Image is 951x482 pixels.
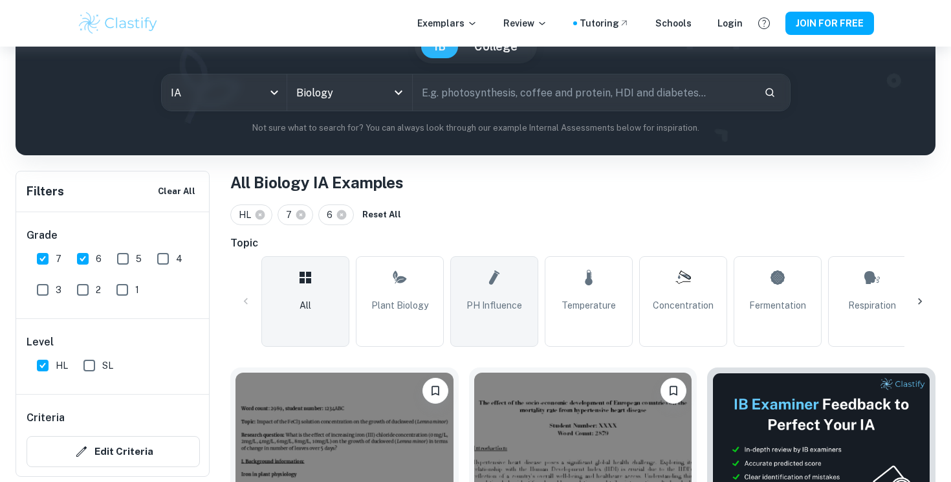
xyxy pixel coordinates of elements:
[27,334,200,350] h6: Level
[56,358,68,373] span: HL
[27,228,200,243] h6: Grade
[230,204,272,225] div: HL
[96,252,102,266] span: 6
[327,208,338,222] span: 6
[503,16,547,30] p: Review
[389,83,408,102] button: Open
[580,16,629,30] a: Tutoring
[162,74,287,111] div: IA
[230,236,935,251] h6: Topic
[102,358,113,373] span: SL
[661,378,686,404] button: Please log in to bookmark exemplars
[136,252,142,266] span: 5
[135,283,139,297] span: 1
[27,436,200,467] button: Edit Criteria
[77,10,159,36] img: Clastify logo
[155,182,199,201] button: Clear All
[753,12,775,34] button: Help and Feedback
[56,283,61,297] span: 3
[27,410,65,426] h6: Criteria
[562,298,616,312] span: Temperature
[278,204,313,225] div: 7
[239,208,257,222] span: HL
[717,16,743,30] a: Login
[26,122,925,135] p: Not sure what to search for? You can always look through our example Internal Assessments below f...
[417,16,477,30] p: Exemplars
[96,283,101,297] span: 2
[300,298,311,312] span: All
[421,35,459,58] button: IB
[422,378,448,404] button: Please log in to bookmark exemplars
[655,16,692,30] a: Schools
[785,12,874,35] button: JOIN FOR FREE
[318,204,354,225] div: 6
[653,298,714,312] span: Concentration
[176,252,182,266] span: 4
[371,298,428,312] span: Plant Biology
[848,298,896,312] span: Respiration
[749,298,806,312] span: Fermentation
[286,208,298,222] span: 7
[759,82,781,104] button: Search
[230,171,935,194] h1: All Biology IA Examples
[56,252,61,266] span: 7
[413,74,754,111] input: E.g. photosynthesis, coffee and protein, HDI and diabetes...
[27,182,64,201] h6: Filters
[466,298,522,312] span: pH Influence
[461,35,530,58] button: College
[359,205,404,225] button: Reset All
